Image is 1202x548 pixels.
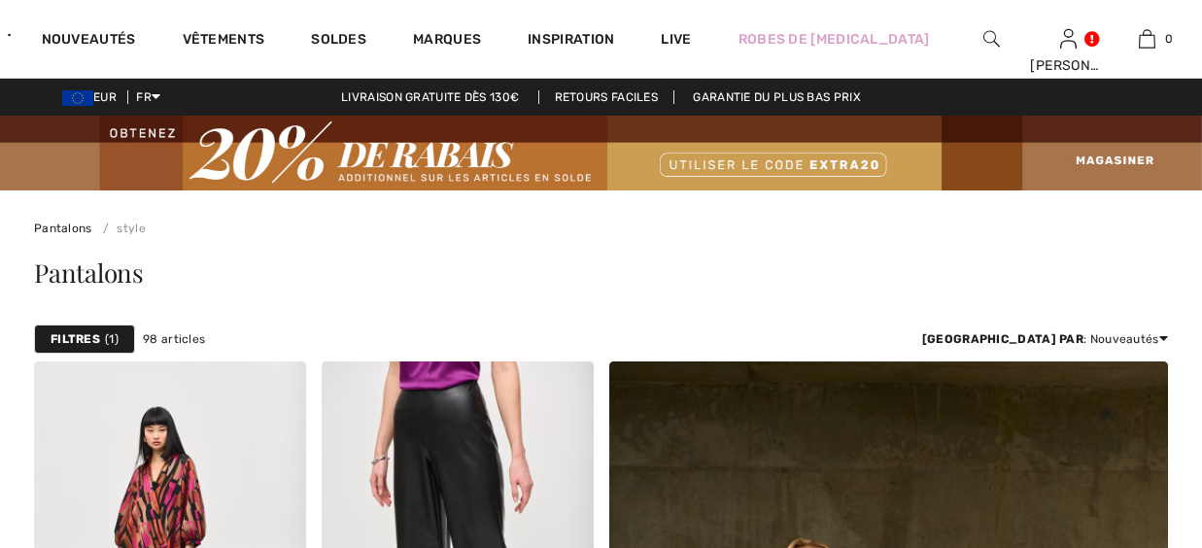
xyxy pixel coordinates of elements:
[183,31,265,51] a: Vêtements
[95,222,146,235] a: style
[311,31,366,51] a: Soldes
[51,330,100,348] strong: Filtres
[528,31,614,51] span: Inspiration
[661,29,691,50] a: Live
[34,256,144,290] span: Pantalons
[143,330,205,348] span: 98 articles
[62,90,124,104] span: EUR
[922,330,1168,348] div: : Nouveautés
[1109,27,1185,51] a: 0
[1060,27,1077,51] img: Mes infos
[922,332,1083,346] strong: [GEOGRAPHIC_DATA] par
[8,16,11,54] img: 1ère Avenue
[738,29,930,50] a: Robes de [MEDICAL_DATA]
[42,31,136,51] a: Nouveautés
[677,90,876,104] a: Garantie du plus bas prix
[136,90,160,104] span: FR
[1165,30,1173,48] span: 0
[1060,29,1077,48] a: Se connecter
[413,31,481,51] a: Marques
[538,90,675,104] a: Retours faciles
[983,27,1000,51] img: recherche
[105,330,119,348] span: 1
[1139,27,1155,51] img: Mon panier
[1030,55,1107,76] div: [PERSON_NAME]
[34,222,92,235] a: Pantalons
[62,90,93,106] img: Euro
[326,90,534,104] a: Livraison gratuite dès 130€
